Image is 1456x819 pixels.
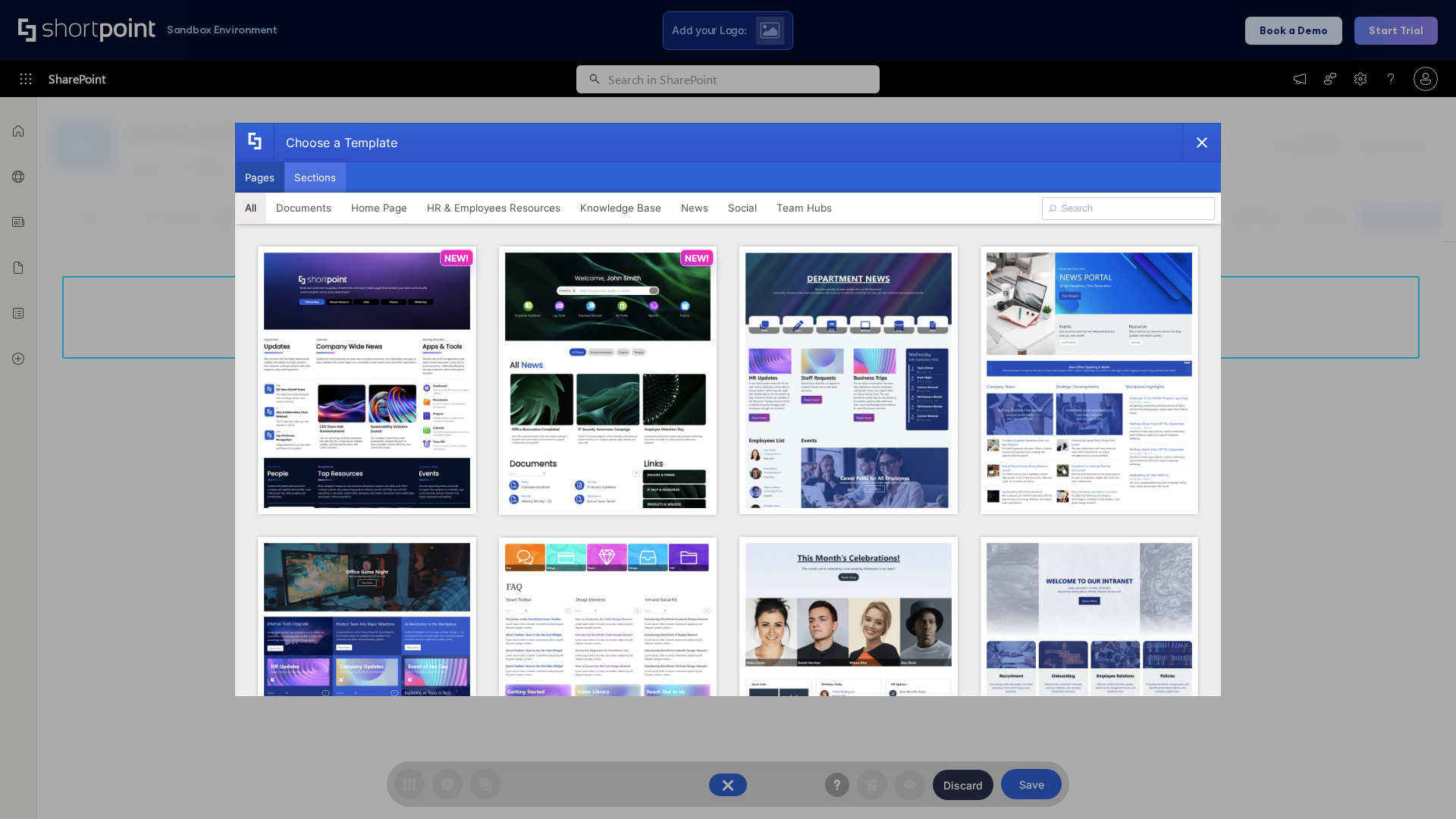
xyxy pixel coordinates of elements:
p: NEW! [685,253,709,264]
button: News [671,193,718,223]
div: Choose a Template [274,124,397,162]
input: Search [1042,197,1215,220]
button: Social [718,193,767,223]
iframe: Chat Widget [1380,746,1456,819]
button: Sections [284,162,346,193]
div: template selector [235,123,1221,696]
button: Team Hubs [767,193,842,223]
button: All [235,193,266,223]
button: HR & Employees Resources [417,193,570,223]
p: NEW! [444,253,469,264]
button: Knowledge Base [570,193,671,223]
button: Pages [235,162,284,193]
button: Home Page [341,193,417,223]
button: Documents [266,193,341,223]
